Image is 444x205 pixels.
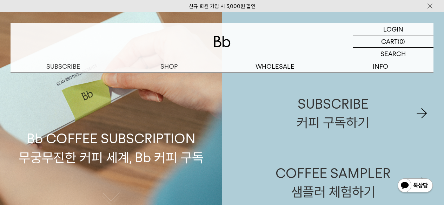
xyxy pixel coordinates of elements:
p: WHOLESALE [222,60,328,73]
p: LOGIN [383,23,403,35]
p: CART [381,35,398,47]
a: LOGIN [353,23,433,35]
a: SHOP [116,60,222,73]
p: INFO [328,60,433,73]
div: SUBSCRIBE 커피 구독하기 [297,95,369,132]
div: COFFEE SAMPLER 샘플러 체험하기 [276,164,391,201]
a: SUBSCRIBE커피 구독하기 [233,79,433,148]
a: SUBSCRIBE [11,60,116,73]
img: 로고 [214,36,231,47]
a: 신규 회원 가입 시 3,000원 할인 [189,3,256,9]
p: (0) [398,35,405,47]
p: SEARCH [380,48,406,60]
img: 카카오톡 채널 1:1 채팅 버튼 [397,178,433,194]
a: CART (0) [353,35,433,48]
p: Bb COFFEE SUBSCRIPTION 무궁무진한 커피 세계, Bb 커피 구독 [19,63,204,166]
